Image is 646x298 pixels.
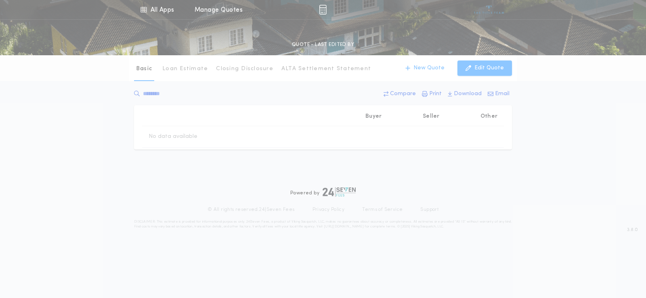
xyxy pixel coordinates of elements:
a: Support [420,206,438,213]
a: Privacy Policy [313,206,345,213]
p: © All rights reserved. 24|Seven Fees [208,206,295,213]
p: Buyer [365,113,382,121]
p: New Quote [413,64,445,72]
span: 3.8.0 [627,226,638,233]
p: Print [429,90,442,98]
p: QUOTE - LAST EDITED BY [292,41,354,49]
p: Loan Estimate [162,65,208,73]
p: Seller [423,113,440,121]
p: Closing Disclosure [216,65,273,73]
div: Powered by [290,187,356,197]
button: Email [485,87,512,101]
a: [URL][DOMAIN_NAME] [324,225,364,228]
td: No data available [142,126,204,147]
img: vs-icon [474,6,504,14]
button: Edit Quote [457,60,512,76]
p: Compare [390,90,416,98]
a: Terms of Service [362,206,403,213]
p: DISCLAIMER: This estimate is provided for informational purposes only. 24|Seven Fees, a product o... [134,219,512,229]
img: img [319,5,327,15]
p: Basic [136,65,152,73]
p: Other [480,113,497,121]
button: Download [445,87,484,101]
button: Print [419,87,444,101]
p: Download [454,90,482,98]
button: New Quote [397,60,453,76]
p: ALTA Settlement Statement [281,65,371,73]
img: logo [323,187,356,197]
p: Edit Quote [474,64,504,72]
button: Compare [381,87,418,101]
p: Email [495,90,510,98]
